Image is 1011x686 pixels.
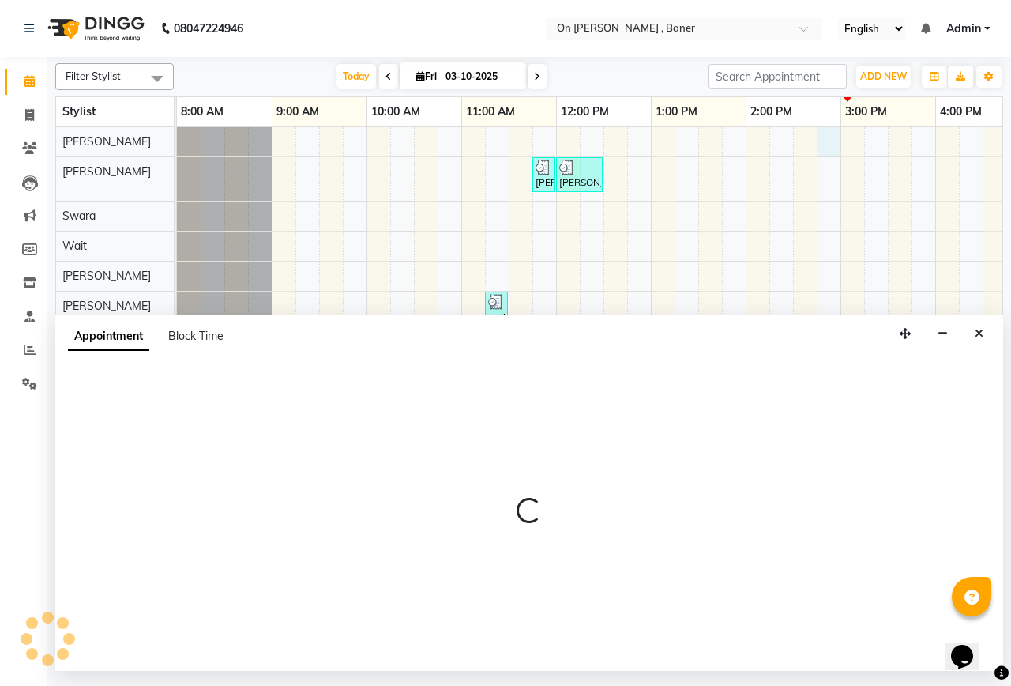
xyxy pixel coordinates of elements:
iframe: chat widget [945,623,995,670]
span: [PERSON_NAME] [62,269,151,283]
div: savita vaema, TK01, 11:15 AM-11:30 AM, Hair - Hair Wash ([DEMOGRAPHIC_DATA]) [487,294,506,324]
a: 11:00 AM [462,100,519,123]
button: ADD NEW [856,66,911,88]
span: ADD NEW [860,70,907,82]
a: 10:00 AM [367,100,424,123]
span: Filter Stylist [66,70,121,82]
span: Fri [412,70,441,82]
a: 4:00 PM [936,100,986,123]
span: [PERSON_NAME] [62,164,151,179]
span: Stylist [62,104,96,119]
a: 2:00 PM [746,100,796,123]
div: [PERSON_NAME], TK02, 11:45 AM-12:00 PM, Hair - Hair Wash ([DEMOGRAPHIC_DATA]) [534,160,554,190]
input: 2025-10-03 [441,65,520,89]
span: [PERSON_NAME] [62,299,151,313]
a: 3:00 PM [841,100,891,123]
span: Admin [946,21,981,37]
span: Block Time [168,329,224,343]
button: Close [968,322,990,346]
a: 9:00 AM [272,100,323,123]
img: logo [40,6,148,51]
span: Appointment [68,322,149,351]
a: 1:00 PM [652,100,701,123]
a: 8:00 AM [177,100,227,123]
span: Swara [62,209,96,223]
span: [PERSON_NAME] [62,134,151,149]
span: Wait [62,239,87,253]
input: Search Appointment [708,64,847,89]
a: 12:00 PM [557,100,613,123]
div: [PERSON_NAME], TK02, 12:00 PM-12:30 PM, Waxing - Honey - Under Arms [558,160,601,190]
span: Today [336,64,376,89]
b: 08047224946 [174,6,243,51]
